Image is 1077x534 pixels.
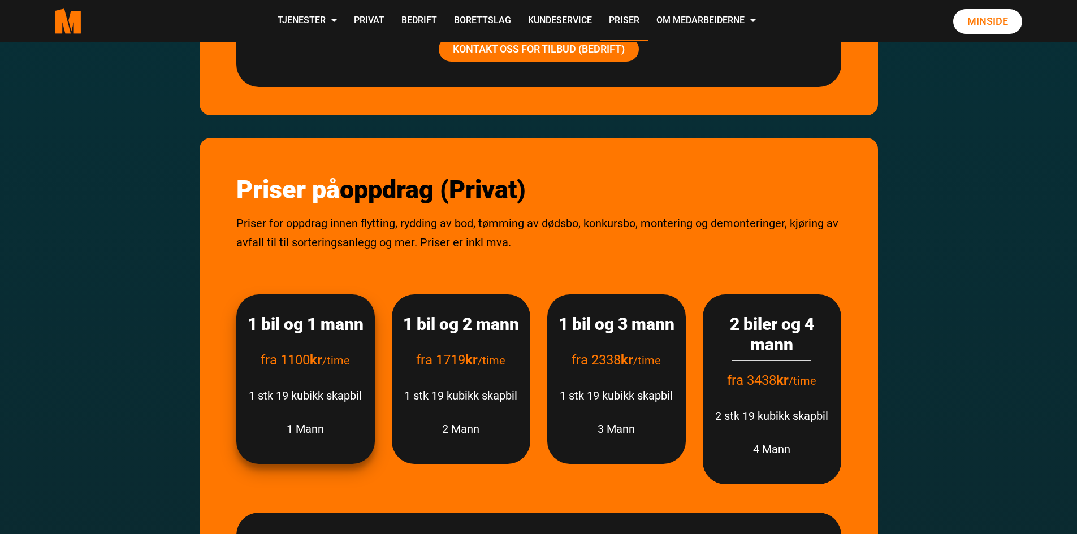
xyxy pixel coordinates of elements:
strong: kr [310,352,322,368]
h3: 1 bil og 1 mann [248,314,364,335]
a: Kontakt oss for tilbud (Bedrift) [439,37,639,62]
a: Priser [600,1,648,41]
p: 3 Mann [559,419,674,439]
span: oppdrag (Privat) [340,175,526,205]
h3: 2 biler og 4 mann [714,314,830,355]
span: /time [478,354,505,367]
a: Borettslag [445,1,520,41]
p: 1 stk 19 kubikk skapbil [559,386,674,405]
strong: kr [465,352,478,368]
a: Om Medarbeiderne [648,1,764,41]
span: /time [322,354,350,367]
a: Privat [345,1,393,41]
span: fra 3438 [727,372,789,388]
span: Priser for oppdrag innen flytting, rydding av bod, tømming av dødsbo, konkursbo, montering og dem... [236,216,838,249]
h2: Priser på [236,175,841,205]
strong: kr [621,352,633,368]
a: Bedrift [393,1,445,41]
p: 1 stk 19 kubikk skapbil [248,386,364,405]
p: 4 Mann [714,440,830,459]
a: Tjenester [269,1,345,41]
h3: 1 bil og 2 mann [403,314,519,335]
p: 1 stk 19 kubikk skapbil [403,386,519,405]
strong: kr [776,372,789,388]
span: fra 1719 [416,352,478,368]
p: 2 stk 19 kubikk skapbil [714,406,830,426]
p: 1 Mann [248,419,364,439]
a: Kundeservice [520,1,600,41]
span: /time [633,354,661,367]
h3: 1 bil og 3 mann [559,314,674,335]
span: fra 1100 [261,352,322,368]
span: fra 2338 [572,352,633,368]
span: /time [789,374,816,388]
a: Minside [953,9,1022,34]
p: 2 Mann [403,419,519,439]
